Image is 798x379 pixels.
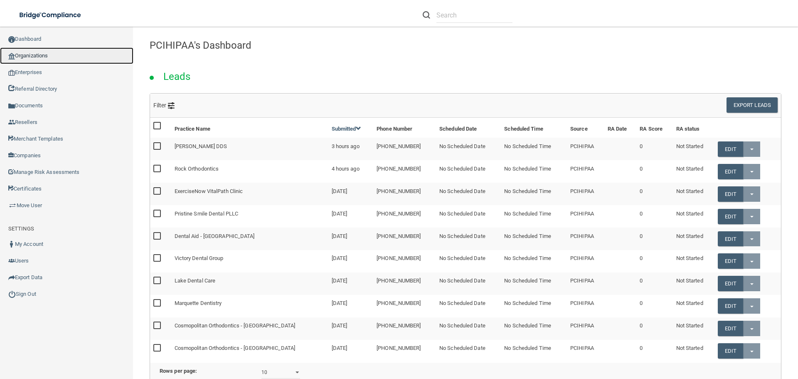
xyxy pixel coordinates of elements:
img: icon-filter@2x.21656d0b.png [168,102,175,109]
td: Not Started [673,228,714,250]
td: No Scheduled Date [436,250,501,272]
td: [DATE] [328,228,374,250]
td: PCIHIPAA [567,228,604,250]
img: bridge_compliance_login_screen.278c3ca4.svg [12,7,89,24]
td: [DATE] [328,272,374,295]
td: 0 [636,138,672,160]
img: ic_power_dark.7ecde6b1.png [8,290,16,298]
td: [PHONE_NUMBER] [373,272,436,295]
td: 0 [636,205,672,228]
td: No Scheduled Time [501,183,567,205]
td: Not Started [673,295,714,317]
td: [DATE] [328,205,374,228]
th: RA status [673,118,714,138]
td: Not Started [673,160,714,183]
td: Cosmopolitan Orthodontics - [GEOGRAPHIC_DATA] [171,317,328,340]
td: 0 [636,250,672,272]
td: 0 [636,183,672,205]
a: Edit [718,276,743,291]
td: [PHONE_NUMBER] [373,340,436,362]
td: PCIHIPAA [567,250,604,272]
td: No Scheduled Time [501,317,567,340]
a: Edit [718,186,743,202]
img: ic_dashboard_dark.d01f4a41.png [8,36,15,43]
td: No Scheduled Time [501,250,567,272]
th: RA Score [636,118,672,138]
td: 0 [636,340,672,362]
a: Edit [718,321,743,336]
td: No Scheduled Time [501,205,567,228]
td: PCIHIPAA [567,272,604,295]
td: No Scheduled Date [436,295,501,317]
td: 0 [636,317,672,340]
td: ExerciseNow VitalPath Clinic [171,183,328,205]
td: Not Started [673,317,714,340]
td: [DATE] [328,340,374,362]
img: ic_reseller.de258add.png [8,119,15,126]
td: [PERSON_NAME] DDS [171,138,328,160]
td: Not Started [673,340,714,362]
td: 0 [636,228,672,250]
th: Practice Name [171,118,328,138]
td: PCIHIPAA [567,340,604,362]
td: [DATE] [328,295,374,317]
img: ic-search.3b580494.png [423,11,430,19]
h4: PCIHIPAA's Dashboard [150,40,781,51]
th: Scheduled Time [501,118,567,138]
img: enterprise.0d942306.png [8,70,15,76]
td: [PHONE_NUMBER] [373,160,436,183]
span: Filter [153,102,175,109]
td: No Scheduled Time [501,138,567,160]
td: No Scheduled Time [501,340,567,362]
a: Edit [718,343,743,359]
h2: Leads [155,65,199,88]
td: [DATE] [328,250,374,272]
td: [PHONE_NUMBER] [373,138,436,160]
td: PCIHIPAA [567,205,604,228]
img: organization-icon.f8decf85.png [8,53,15,59]
td: Not Started [673,205,714,228]
td: 4 hours ago [328,160,374,183]
th: Scheduled Date [436,118,501,138]
td: No Scheduled Date [436,340,501,362]
td: PCIHIPAA [567,138,604,160]
td: No Scheduled Time [501,295,567,317]
td: No Scheduled Time [501,160,567,183]
th: Source [567,118,604,138]
td: [PHONE_NUMBER] [373,183,436,205]
a: Submitted [332,126,362,132]
td: Marquette Dentistry [171,295,328,317]
img: briefcase.64adab9b.png [8,201,17,210]
td: No Scheduled Date [436,183,501,205]
label: SETTINGS [8,224,34,234]
td: [DATE] [328,317,374,340]
th: RA Date [604,118,636,138]
td: Rock Orthodontics [171,160,328,183]
td: No Scheduled Date [436,160,501,183]
td: 3 hours ago [328,138,374,160]
td: Not Started [673,272,714,295]
td: Dental Aid - [GEOGRAPHIC_DATA] [171,228,328,250]
img: icon-users.e205127d.png [8,258,15,264]
td: Not Started [673,183,714,205]
a: Edit [718,141,743,157]
td: No Scheduled Date [436,228,501,250]
td: PCIHIPAA [567,160,604,183]
td: Cosmopolitan Orthodontics - [GEOGRAPHIC_DATA] [171,340,328,362]
td: [PHONE_NUMBER] [373,317,436,340]
td: 0 [636,272,672,295]
td: No Scheduled Time [501,272,567,295]
td: PCIHIPAA [567,183,604,205]
td: [PHONE_NUMBER] [373,205,436,228]
img: ic_user_dark.df1a06c3.png [8,241,15,248]
td: 0 [636,295,672,317]
th: Phone Number [373,118,436,138]
input: Search [436,7,512,23]
img: icon-documents.8dae5593.png [8,103,15,109]
td: [DATE] [328,183,374,205]
b: Rows per page: [160,368,197,374]
td: No Scheduled Date [436,205,501,228]
td: No Scheduled Date [436,272,501,295]
button: Export Leads [727,97,778,113]
td: Pristine Smile Dental PLLC [171,205,328,228]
